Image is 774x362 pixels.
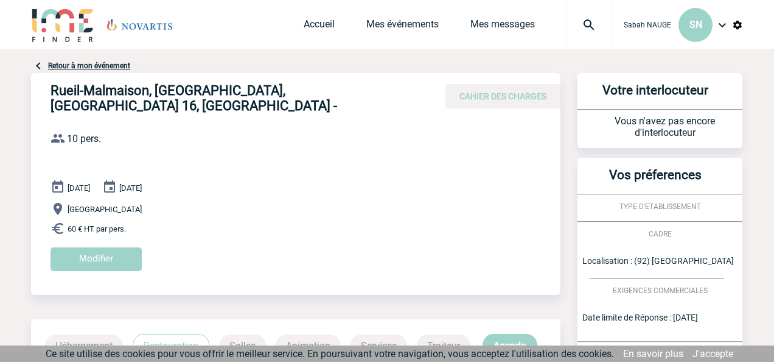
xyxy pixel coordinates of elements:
[68,205,142,214] span: [GEOGRAPHIC_DATA]
[48,62,130,70] a: Retour à mon événement
[119,183,142,193] span: [DATE]
[470,18,535,35] a: Mes messages
[459,91,546,101] span: CAHIER DES CHARGES
[615,115,715,138] span: Vous n'avez pas encore d'interlocuteur
[619,202,701,211] span: TYPE D'ETABLISSEMENT
[51,83,416,113] h4: Rueil-Malmaison, [GEOGRAPHIC_DATA], [GEOGRAPHIC_DATA] 16, [GEOGRAPHIC_DATA] -
[276,335,341,357] p: Animation
[46,348,614,360] span: Ce site utilise des cookies pour vous offrir le meilleur service. En poursuivant votre navigation...
[68,224,126,233] span: 60 € HT par pers.
[68,183,90,193] span: [DATE]
[133,334,209,357] p: Restauration
[350,335,407,357] p: Services
[31,7,94,42] img: IME-Finder
[582,83,728,109] h3: Votre interlocuteur
[483,334,537,357] p: Agenda
[366,18,439,35] a: Mes événements
[582,313,698,322] span: Date limite de Réponse : [DATE]
[582,168,728,194] h3: Vos préferences
[623,348,683,360] a: En savoir plus
[692,348,733,360] a: J'accepte
[582,256,734,266] span: Localisation : (92) [GEOGRAPHIC_DATA]
[417,335,470,357] p: Traiteur
[219,335,266,357] p: Salles
[613,286,708,295] span: EXIGENCES COMMERCIALES
[649,230,672,238] span: CADRE
[45,335,123,357] p: Hébergement
[624,21,671,29] span: Sabah NAUGE
[67,133,101,144] span: 10 pers.
[689,19,702,30] span: SN
[51,247,142,271] input: Modifier
[304,18,335,35] a: Accueil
